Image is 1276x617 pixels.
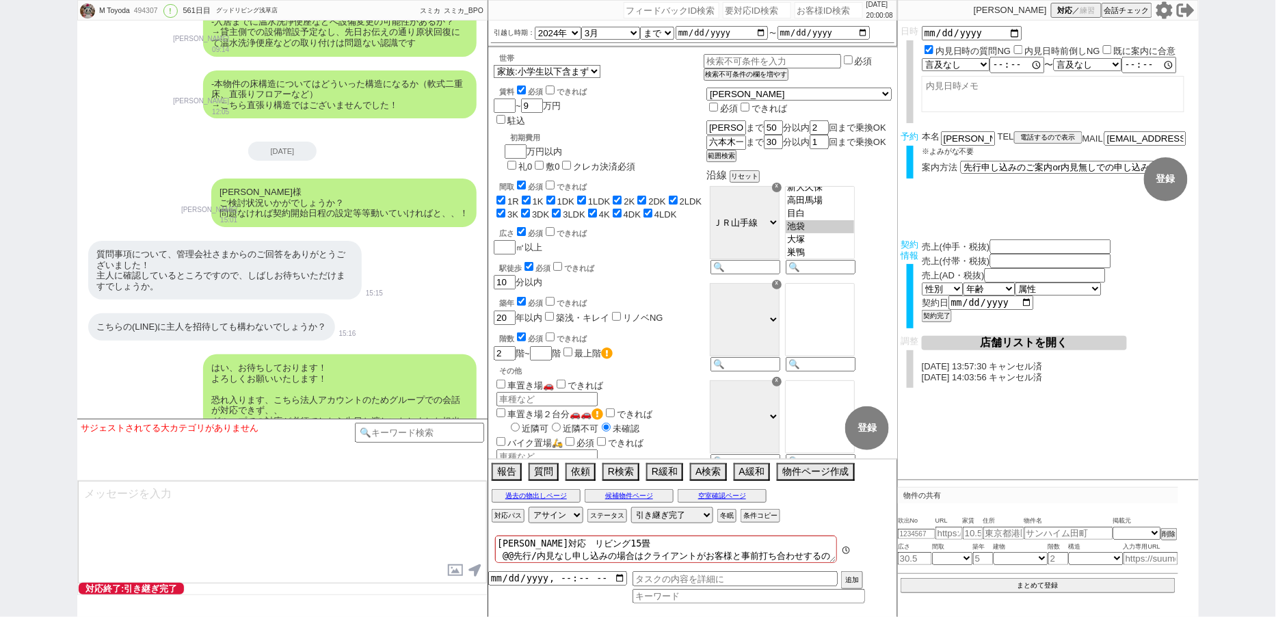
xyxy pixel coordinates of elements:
[1104,5,1149,16] span: 会話チェック
[855,56,873,66] label: 必須
[566,463,596,481] button: 依頼
[772,280,782,289] div: ☓
[546,161,559,172] label: 敷0
[973,542,994,553] span: 築年
[738,103,787,114] label: できれば
[499,179,704,192] div: 間取
[510,133,635,143] div: 初期費用
[546,297,555,306] input: できれば
[901,26,919,36] span: 日時
[717,509,736,523] button: 冬眠
[1161,528,1178,540] button: 削除
[898,487,1178,503] p: 物件の共有
[678,489,767,503] button: 空室確認ページ
[499,260,704,274] div: 駅徒歩
[734,463,770,481] button: A緩和
[898,542,932,553] span: 広さ
[420,7,440,14] span: スミカ
[777,463,855,481] button: 物件ページ作成
[730,170,760,183] button: リセット
[507,423,548,434] label: 近隣可
[528,183,543,191] span: 必須
[994,542,1048,553] span: 建物
[552,423,561,432] input: 近隣不可
[706,120,892,135] div: まで 分以内
[130,5,161,16] div: 494307
[88,241,362,300] div: 質問事項について、管理会社さまからのご回答をありがとうございました！ 主人に確認しているところですので、しばしお待ちいただけますでしょうか。
[922,147,974,155] span: ※よみがな不要
[983,527,1024,540] input: 東京都港区海岸３
[935,516,963,527] span: URL
[983,516,1024,527] span: 住所
[1025,46,1101,56] label: 内見日時前倒しNG
[553,262,562,271] input: できれば
[829,122,886,133] span: 回まで乗換OK
[786,207,854,220] option: 目白
[841,571,863,589] button: 追加
[935,46,1011,56] label: 内見日時の質問NG
[648,196,665,207] label: 2DK
[496,380,505,389] input: 車置き場🚗
[173,34,229,44] p: [PERSON_NAME]
[973,552,994,565] input: 5
[786,233,854,246] option: 大塚
[1014,131,1082,144] button: 電話するので表示
[1048,552,1069,565] input: 2
[772,183,782,192] div: ☓
[507,116,525,126] label: 駐込
[1080,5,1095,16] span: 練習
[543,183,587,191] label: できれば
[786,260,855,274] input: 🔍
[922,254,1195,268] div: 売上(付帯・税抜)
[492,489,581,503] button: 過去の物出しページ
[624,209,641,220] label: 4DK
[494,345,704,360] div: 階~ 階
[1102,3,1152,18] button: 会話チェック
[901,578,1175,593] button: まとめて登録
[216,5,278,16] div: グッドリビング浅草店
[81,423,355,434] div: サジェストされてる大カテゴリがありません
[339,328,356,339] p: 15:16
[528,334,543,343] span: 必須
[494,27,535,38] label: 引越し時期：
[935,527,963,540] input: https://suumo.jp/chintai/jnc_000022489271
[585,489,674,503] button: 候補物件ページ
[496,437,505,446] input: バイク置場🛵
[97,5,130,16] div: M Toyoda
[786,454,855,469] input: 🔍
[518,161,532,172] label: 礼0
[494,78,587,127] div: ~ 万円
[974,5,1047,16] p: [PERSON_NAME]
[183,5,211,16] div: 561日目
[922,296,1195,310] div: 契約日
[557,380,566,389] input: できれば
[494,438,563,448] label: バイク置場🛵
[528,88,543,96] span: 必須
[563,209,585,220] label: 3LDK
[845,406,889,450] button: 登録
[366,288,383,299] p: 15:15
[654,209,677,220] label: 4LDK
[633,571,838,586] input: タスクの内容を詳細に
[922,57,1195,73] div: 〜
[499,330,704,344] div: 階数
[355,423,484,443] input: 🔍キーワード検索
[507,196,519,207] label: 1R
[786,181,854,194] option: 新大久保
[898,529,935,539] input: 1234567
[88,313,335,341] div: こちらの(LINE)に主人を招待しても構わないでしょうか？
[963,527,983,540] input: 10.5
[623,313,663,323] label: リノベNG
[248,142,317,161] div: [DATE]
[499,366,704,376] p: その他
[1024,527,1113,540] input: サンハイム田町
[932,542,973,553] span: 間取
[1114,46,1176,56] label: 既に案内に合意
[1144,157,1188,201] button: 登録
[922,361,1195,372] p: [DATE] 13:57:30 キャンセル済
[922,131,940,146] span: 本名
[603,409,652,419] label: できれば
[710,454,780,469] input: 🔍
[543,229,587,237] label: できれば
[79,583,184,594] span: 対応終了:引き継ぎ完了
